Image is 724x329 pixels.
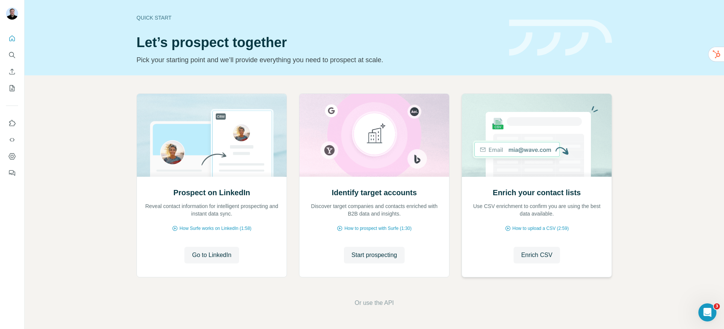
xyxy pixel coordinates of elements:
button: Enrich CSV [6,65,18,78]
p: Reveal contact information for intelligent prospecting and instant data sync. [144,202,279,217]
span: Enrich CSV [521,251,552,260]
span: Go to LinkedIn [192,251,231,260]
img: Identify target accounts [299,94,449,177]
button: Search [6,48,18,62]
img: banner [509,20,612,56]
h1: Let’s prospect together [137,35,500,50]
button: Use Surfe API [6,133,18,147]
span: How Surfe works on LinkedIn (1:58) [179,225,252,232]
span: Start prospecting [351,251,397,260]
p: Discover target companies and contacts enriched with B2B data and insights. [307,202,442,217]
h2: Identify target accounts [332,187,417,198]
span: 3 [714,303,720,309]
button: Use Surfe on LinkedIn [6,116,18,130]
button: Quick start [6,32,18,45]
h2: Enrich your contact lists [493,187,581,198]
p: Use CSV enrichment to confirm you are using the best data available. [469,202,604,217]
button: My lists [6,81,18,95]
button: Go to LinkedIn [184,247,239,263]
p: Pick your starting point and we’ll provide everything you need to prospect at scale. [137,55,500,65]
div: Quick start [137,14,500,21]
button: Feedback [6,166,18,180]
button: Dashboard [6,150,18,163]
span: How to upload a CSV (2:59) [512,225,569,232]
button: Or use the API [354,298,394,308]
img: Avatar [6,8,18,20]
button: Start prospecting [344,247,405,263]
h2: Prospect on LinkedIn [173,187,250,198]
img: Enrich your contact lists [462,94,612,177]
span: How to prospect with Surfe (1:30) [344,225,411,232]
iframe: Intercom live chat [698,303,716,321]
img: Prospect on LinkedIn [137,94,287,177]
button: Enrich CSV [514,247,560,263]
